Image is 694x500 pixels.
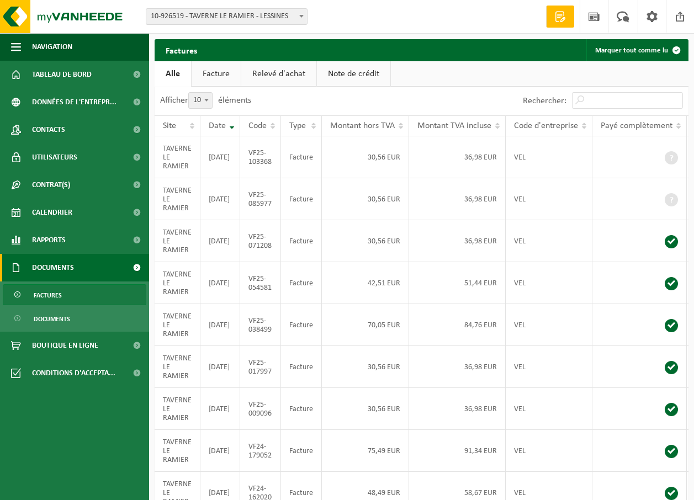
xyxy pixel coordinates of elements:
[200,388,240,430] td: [DATE]
[409,430,506,472] td: 91,34 EUR
[409,388,506,430] td: 36,98 EUR
[586,39,687,61] button: Marquer tout comme lu
[322,346,409,388] td: 30,56 EUR
[506,178,592,220] td: VEL
[409,262,506,304] td: 51,44 EUR
[281,346,322,388] td: Facture
[32,226,66,254] span: Rapports
[322,262,409,304] td: 42,51 EUR
[514,121,578,130] span: Code d'entreprise
[155,262,200,304] td: TAVERNE LE RAMIER
[506,304,592,346] td: VEL
[281,220,322,262] td: Facture
[240,304,281,346] td: VF25-038499
[34,308,70,329] span: Documents
[146,9,307,24] span: 10-926519 - TAVERNE LE RAMIER - LESSINES
[506,430,592,472] td: VEL
[409,136,506,178] td: 36,98 EUR
[248,121,267,130] span: Code
[155,178,200,220] td: TAVERNE LE RAMIER
[240,430,281,472] td: VF24-179052
[506,262,592,304] td: VEL
[240,136,281,178] td: VF25-103368
[240,220,281,262] td: VF25-071208
[200,178,240,220] td: [DATE]
[417,121,491,130] span: Montant TVA incluse
[34,285,62,306] span: Factures
[240,178,281,220] td: VF25-085977
[322,136,409,178] td: 30,56 EUR
[32,359,115,387] span: Conditions d'accepta...
[155,136,200,178] td: TAVERNE LE RAMIER
[155,220,200,262] td: TAVERNE LE RAMIER
[200,262,240,304] td: [DATE]
[322,304,409,346] td: 70,05 EUR
[240,262,281,304] td: VF25-054581
[281,136,322,178] td: Facture
[289,121,306,130] span: Type
[209,121,226,130] span: Date
[240,388,281,430] td: VF25-009096
[3,284,146,305] a: Factures
[322,220,409,262] td: 30,56 EUR
[240,346,281,388] td: VF25-017997
[192,61,241,87] a: Facture
[32,143,77,171] span: Utilisateurs
[523,97,566,105] label: Rechercher:
[32,116,65,143] span: Contacts
[200,430,240,472] td: [DATE]
[281,304,322,346] td: Facture
[146,8,308,25] span: 10-926519 - TAVERNE LE RAMIER - LESSINES
[32,88,116,116] span: Données de l'entrepr...
[200,346,240,388] td: [DATE]
[32,254,74,281] span: Documents
[281,262,322,304] td: Facture
[409,178,506,220] td: 36,98 EUR
[155,304,200,346] td: TAVERNE LE RAMIER
[506,388,592,430] td: VEL
[163,121,176,130] span: Site
[155,388,200,430] td: TAVERNE LE RAMIER
[506,346,592,388] td: VEL
[322,178,409,220] td: 30,56 EUR
[241,61,316,87] a: Relevé d'achat
[32,171,70,199] span: Contrat(s)
[32,61,92,88] span: Tableau de bord
[155,61,191,87] a: Alle
[409,220,506,262] td: 36,98 EUR
[3,308,146,329] a: Documents
[330,121,395,130] span: Montant hors TVA
[322,388,409,430] td: 30,56 EUR
[200,136,240,178] td: [DATE]
[281,430,322,472] td: Facture
[188,92,213,109] span: 10
[155,346,200,388] td: TAVERNE LE RAMIER
[200,220,240,262] td: [DATE]
[409,304,506,346] td: 84,76 EUR
[32,33,72,61] span: Navigation
[506,136,592,178] td: VEL
[155,430,200,472] td: TAVERNE LE RAMIER
[32,332,98,359] span: Boutique en ligne
[32,199,72,226] span: Calendrier
[200,304,240,346] td: [DATE]
[317,61,390,87] a: Note de crédit
[160,96,251,105] label: Afficher éléments
[281,178,322,220] td: Facture
[281,388,322,430] td: Facture
[322,430,409,472] td: 75,49 EUR
[155,39,208,61] h2: Factures
[189,93,212,108] span: 10
[601,121,672,130] span: Payé complètement
[506,220,592,262] td: VEL
[409,346,506,388] td: 36,98 EUR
